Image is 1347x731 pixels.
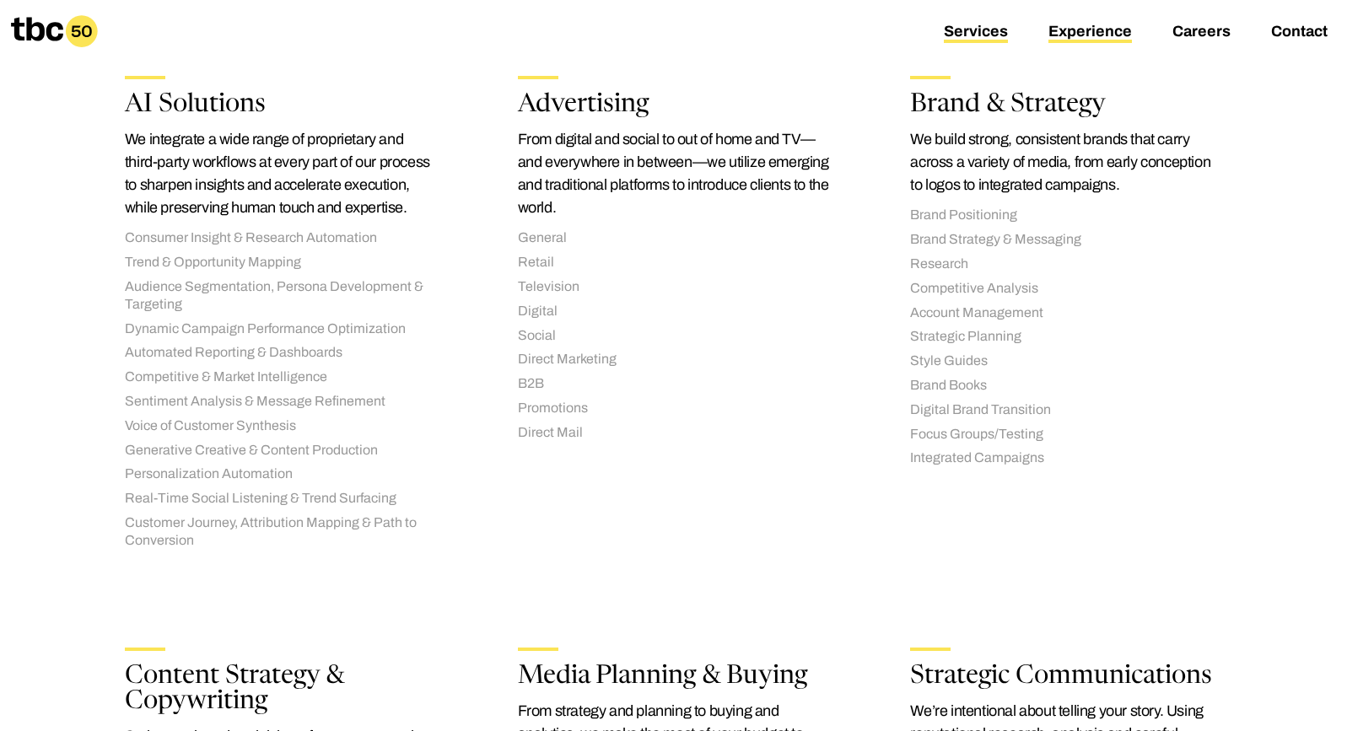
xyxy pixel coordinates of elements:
li: Account Management [910,304,1222,322]
li: Social [518,327,830,345]
li: Voice of Customer Synthesis [125,417,437,435]
a: Experience [1048,23,1132,43]
h2: AI Solutions [125,93,437,118]
li: Digital Brand Transition [910,401,1222,419]
li: Automated Reporting & Dashboards [125,344,437,362]
li: Real-Time Social Listening & Trend Surfacing [125,490,437,508]
li: Direct Mail [518,424,830,442]
li: B2B [518,375,830,393]
li: Dynamic Campaign Performance Optimization [125,320,437,338]
li: Sentiment Analysis & Message Refinement [125,393,437,411]
li: Retail [518,254,830,271]
a: Contact [1271,23,1328,43]
a: Careers [1172,23,1231,43]
h2: Advertising [518,93,830,118]
a: Services [944,23,1008,43]
h2: Media Planning & Buying [518,664,830,690]
li: Brand Books [910,377,1222,395]
li: Style Guides [910,352,1222,370]
li: Customer Journey, Attribution Mapping & Path to Conversion [125,514,437,550]
li: Research [910,255,1222,273]
p: We build strong, consistent brands that carry across a variety of media, from early conception to... [910,128,1222,196]
li: Generative Creative & Content Production [125,442,437,460]
li: General [518,229,830,247]
li: Competitive Analysis [910,280,1222,298]
li: Integrated Campaigns [910,449,1222,467]
li: Focus Groups/Testing [910,426,1222,443]
li: Audience Segmentation, Persona Development & Targeting [125,278,437,314]
li: Personalization Automation [125,465,437,483]
li: Brand Positioning [910,207,1222,224]
li: Strategic Planning [910,328,1222,346]
h2: Brand & Strategy [910,93,1222,118]
p: We integrate a wide range of proprietary and third-party workflows at every part of our process t... [125,128,437,219]
li: Promotions [518,400,830,417]
li: Direct Marketing [518,351,830,368]
li: Competitive & Market Intelligence [125,368,437,386]
h2: Content Strategy & Copywriting [125,664,437,716]
li: Television [518,278,830,296]
li: Trend & Opportunity Mapping [125,254,437,271]
li: Consumer Insight & Research Automation [125,229,437,247]
h2: Strategic Communications [910,664,1222,690]
li: Brand Strategy & Messaging [910,231,1222,249]
li: Digital [518,303,830,320]
p: From digital and social to out of home and TV—and everywhere in between—we utilize emerging and t... [518,128,830,219]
